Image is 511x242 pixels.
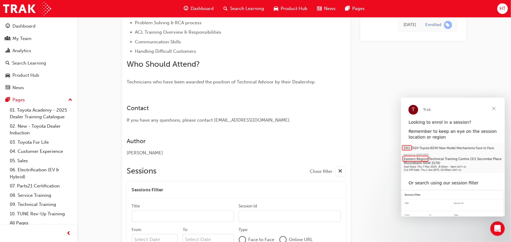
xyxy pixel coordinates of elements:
button: DashboardMy TeamAnalyticsSearch LearningProduct HubNews [2,19,75,94]
a: 05. Sales [7,156,75,166]
a: Product Hub [2,70,75,81]
span: learningRecordVerb_ENROLL-icon [444,21,452,29]
div: Fri Aug 29 2025 08:24:22 GMT+1000 (Australian Eastern Standard Time) [404,22,416,29]
a: 07. Parts21 Certification [7,181,75,191]
span: search-icon [224,5,228,12]
a: 04. Customer Experience [7,147,75,156]
div: If you have any questions, please contact [EMAIL_ADDRESS][DOMAIN_NAME]. [127,117,324,124]
input: Title [132,211,234,222]
span: up-icon [68,96,72,104]
a: 06. Electrification (EV & Hybrid) [7,165,75,181]
span: Product Hub [281,5,308,12]
img: Trak [3,2,51,15]
a: All Pages [7,218,75,228]
a: 01. Toyota Academy - 2025 Dealer Training Catalogue [7,106,75,122]
iframe: Intercom live chat message [401,98,505,217]
span: cross-icon [338,168,343,176]
a: pages-iconPages [341,2,370,15]
button: HT [497,3,508,14]
iframe: Intercom live chat [490,221,505,236]
a: Dashboard [2,21,75,32]
span: News [324,5,336,12]
span: Dashboard [191,5,214,12]
span: news-icon [317,5,322,12]
span: car-icon [274,5,279,12]
span: Handling Difficult Customers [135,49,196,54]
button: Pages [2,94,75,106]
span: Sessions Filter [132,187,163,194]
div: Title [132,203,140,210]
span: news-icon [5,85,10,91]
h2: Sessions [127,166,157,177]
span: Technicians who have been awarded the position of Technical Advisor by their Dealership. [127,79,316,85]
a: news-iconNews [312,2,341,15]
a: Search Learning [2,58,75,69]
a: 08. Service Training [7,191,75,200]
a: guage-iconDashboard [179,2,219,15]
div: From [132,227,142,233]
span: Pages [352,5,365,12]
span: ACL Training Overview & Responsibilities [135,29,222,35]
span: HT [499,5,506,12]
div: News [12,84,24,91]
span: guage-icon [184,5,189,12]
div: Analytics [12,47,31,54]
div: Pages [12,96,25,103]
span: car-icon [5,73,10,78]
div: Enrolled [426,22,442,28]
button: Close filter [310,166,346,177]
a: search-iconSearch Learning [219,2,269,15]
div: To [183,227,187,233]
span: people-icon [5,36,10,42]
span: Communication Skills [135,39,181,45]
div: Dashboard [12,23,35,30]
h3: Contact [127,105,324,112]
span: pages-icon [5,97,10,103]
input: Session Id [239,211,341,222]
a: Analytics [2,45,75,56]
a: 09. Technical Training [7,200,75,209]
div: My Team [12,35,32,42]
span: guage-icon [5,24,10,29]
span: prev-icon [67,230,71,237]
div: Product Hub [12,72,39,79]
span: Search Learning [230,5,264,12]
div: Search Learning [12,60,46,67]
div: Type [239,227,248,233]
a: 03. Toyota For Life [7,138,75,147]
a: car-iconProduct Hub [269,2,312,15]
a: 02. New - Toyota Dealer Induction [7,122,75,138]
span: search-icon [5,61,10,66]
div: [PERSON_NAME] [127,150,324,157]
a: 10. TUNE Rev-Up Training [7,209,75,219]
h3: Author [127,138,324,145]
span: chart-icon [5,48,10,54]
span: Close filter [310,168,333,175]
span: Problem Solving & RCA process [135,20,202,25]
span: Who Should Attend? [127,59,200,69]
div: Session Id [239,203,257,210]
span: pages-icon [346,5,350,12]
a: My Team [2,33,75,44]
a: News [2,82,75,93]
